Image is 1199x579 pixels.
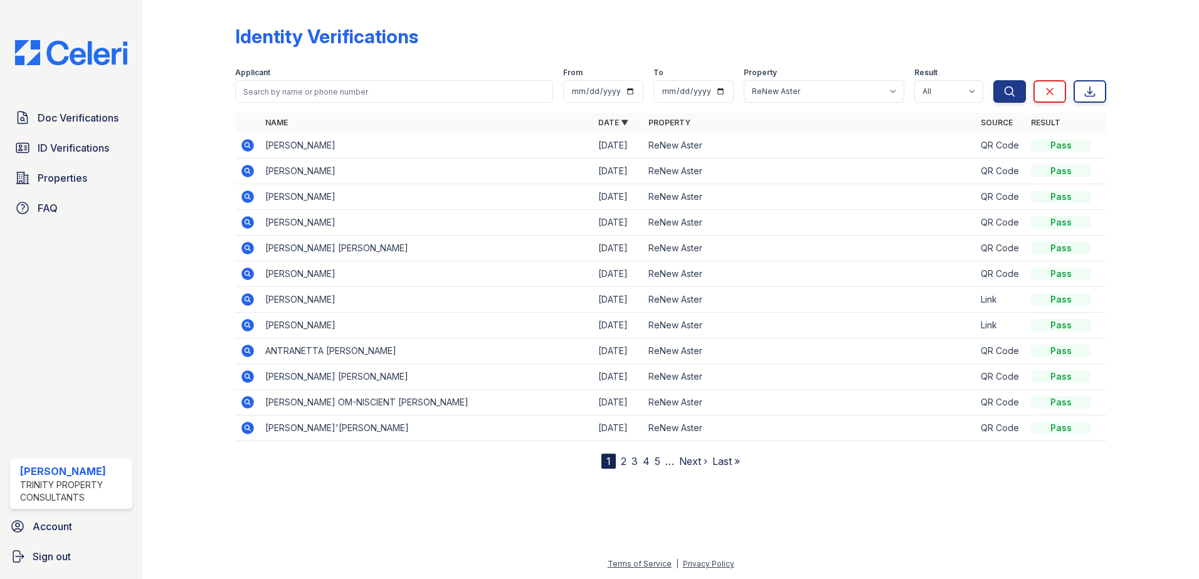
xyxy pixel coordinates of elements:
[712,455,740,467] a: Last »
[601,454,616,469] div: 1
[643,287,976,313] td: ReNew Aster
[563,68,583,78] label: From
[10,105,132,130] a: Doc Verifications
[38,140,109,155] span: ID Verifications
[1031,396,1091,409] div: Pass
[643,184,976,210] td: ReNew Aster
[643,210,976,236] td: ReNew Aster
[643,313,976,338] td: ReNew Aster
[593,364,643,390] td: [DATE]
[976,159,1026,184] td: QR Code
[1031,118,1060,127] a: Result
[265,118,288,127] a: Name
[593,236,643,261] td: [DATE]
[593,261,643,287] td: [DATE]
[683,559,734,568] a: Privacy Policy
[260,133,593,159] td: [PERSON_NAME]
[593,415,643,441] td: [DATE]
[235,68,270,78] label: Applicant
[5,544,137,569] a: Sign out
[593,210,643,236] td: [DATE]
[38,110,119,125] span: Doc Verifications
[643,236,976,261] td: ReNew Aster
[643,261,976,287] td: ReNew Aster
[260,210,593,236] td: [PERSON_NAME]
[260,390,593,415] td: [PERSON_NAME] OM-NISCIENT [PERSON_NAME]
[33,519,72,534] span: Account
[593,338,643,364] td: [DATE]
[679,455,707,467] a: Next ›
[976,287,1026,313] td: Link
[676,559,679,568] div: |
[976,261,1026,287] td: QR Code
[593,133,643,159] td: [DATE]
[260,415,593,441] td: [PERSON_NAME]'[PERSON_NAME]
[976,338,1026,364] td: QR Code
[593,390,643,415] td: [DATE]
[235,25,418,48] div: Identity Verifications
[914,68,938,78] label: Result
[981,118,1013,127] a: Source
[260,338,593,364] td: ANTRANETTA [PERSON_NAME]
[260,236,593,261] td: [PERSON_NAME] [PERSON_NAME]
[976,415,1026,441] td: QR Code
[744,68,777,78] label: Property
[665,454,674,469] span: …
[235,80,553,103] input: Search by name or phone number
[1031,293,1091,306] div: Pass
[1031,319,1091,331] div: Pass
[260,313,593,338] td: [PERSON_NAME]
[976,210,1026,236] td: QR Code
[643,455,650,467] a: 4
[260,261,593,287] td: [PERSON_NAME]
[20,479,127,504] div: Trinity Property Consultants
[5,40,137,65] img: CE_Logo_Blue-a8612792a0a2168367f1c8372b55b34899dd931a85d93a1a3d3e32e68fde9ad4.png
[10,196,132,221] a: FAQ
[655,455,660,467] a: 5
[608,559,672,568] a: Terms of Service
[1031,139,1091,152] div: Pass
[631,455,638,467] a: 3
[643,415,976,441] td: ReNew Aster
[643,364,976,390] td: ReNew Aster
[976,364,1026,390] td: QR Code
[643,133,976,159] td: ReNew Aster
[648,118,690,127] a: Property
[621,455,626,467] a: 2
[1031,190,1091,203] div: Pass
[1031,268,1091,280] div: Pass
[976,133,1026,159] td: QR Code
[643,390,976,415] td: ReNew Aster
[1031,422,1091,434] div: Pass
[38,201,58,216] span: FAQ
[33,549,71,564] span: Sign out
[1031,345,1091,357] div: Pass
[976,236,1026,261] td: QR Code
[598,118,628,127] a: Date ▼
[976,184,1026,210] td: QR Code
[976,313,1026,338] td: Link
[1031,216,1091,229] div: Pass
[643,159,976,184] td: ReNew Aster
[260,184,593,210] td: [PERSON_NAME]
[260,287,593,313] td: [PERSON_NAME]
[10,135,132,160] a: ID Verifications
[10,165,132,190] a: Properties
[593,184,643,210] td: [DATE]
[260,364,593,390] td: [PERSON_NAME] [PERSON_NAME]
[20,464,127,479] div: [PERSON_NAME]
[1031,370,1091,383] div: Pass
[653,68,663,78] label: To
[260,159,593,184] td: [PERSON_NAME]
[38,170,87,185] span: Properties
[643,338,976,364] td: ReNew Aster
[1031,242,1091,254] div: Pass
[593,313,643,338] td: [DATE]
[1031,165,1091,177] div: Pass
[593,287,643,313] td: [DATE]
[976,390,1026,415] td: QR Code
[5,514,137,539] a: Account
[593,159,643,184] td: [DATE]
